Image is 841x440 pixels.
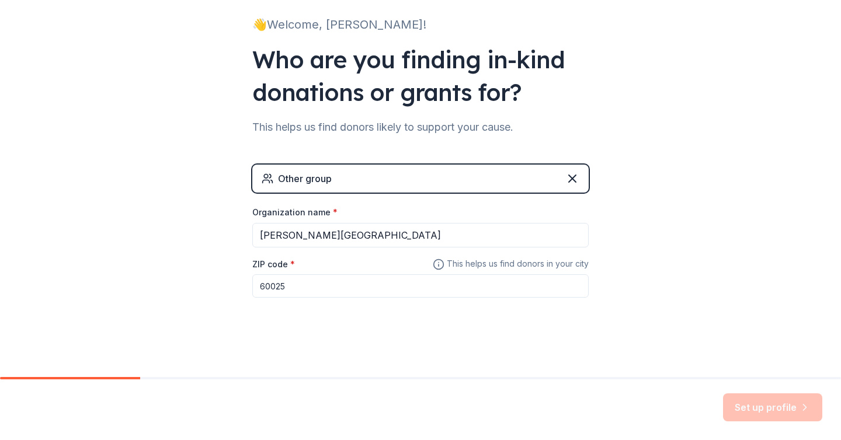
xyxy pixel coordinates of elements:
[252,259,295,270] label: ZIP code
[252,43,589,109] div: Who are you finding in-kind donations or grants for?
[252,274,589,298] input: 12345 (U.S. only)
[278,172,332,186] div: Other group
[433,257,589,271] span: This helps us find donors in your city
[252,223,589,247] input: American Red Cross
[252,207,338,218] label: Organization name
[252,15,589,34] div: 👋 Welcome, [PERSON_NAME]!
[252,118,589,137] div: This helps us find donors likely to support your cause.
